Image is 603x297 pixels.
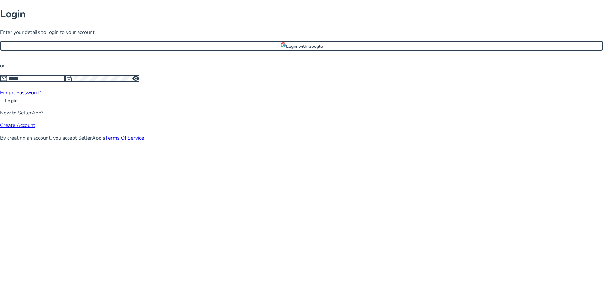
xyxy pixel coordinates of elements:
[280,42,286,48] img: google-logo.svg
[286,43,323,49] span: Login with Google
[105,135,144,141] a: Terms Of Service
[65,75,73,82] span: lock
[5,97,18,104] span: Login
[132,75,139,82] span: visibility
